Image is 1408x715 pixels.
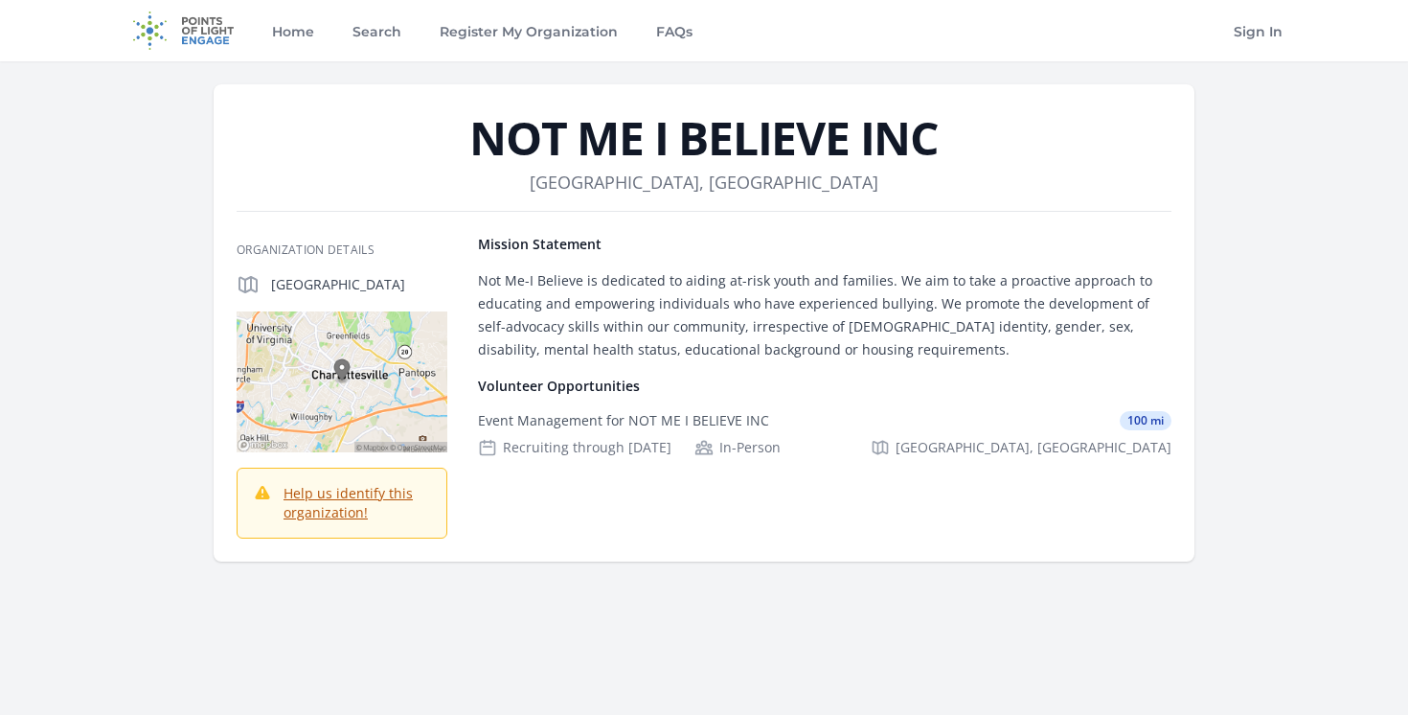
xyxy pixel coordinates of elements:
a: Event Management for NOT ME I BELIEVE INC 100 mi Recruiting through [DATE] In-Person [GEOGRAPHIC_... [470,396,1179,473]
h3: Organization Details [237,242,447,258]
p: [GEOGRAPHIC_DATA] [271,275,447,294]
a: Help us identify this organization! [284,484,413,521]
h4: Volunteer Opportunities [478,377,1171,396]
h1: NOT ME I BELIEVE INC [237,115,1171,161]
div: Event Management for NOT ME I BELIEVE INC [478,411,769,430]
span: [GEOGRAPHIC_DATA], [GEOGRAPHIC_DATA] [896,438,1171,457]
span: 100 mi [1120,411,1171,430]
img: Map [237,311,447,452]
h4: Mission Statement [478,235,1171,254]
dd: [GEOGRAPHIC_DATA], [GEOGRAPHIC_DATA] [530,169,878,196]
div: In-Person [694,438,781,457]
div: Recruiting through [DATE] [478,438,671,457]
p: Not Me-I Believe is dedicated to aiding at-risk youth and families. We aim to take a proactive ap... [478,269,1171,361]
